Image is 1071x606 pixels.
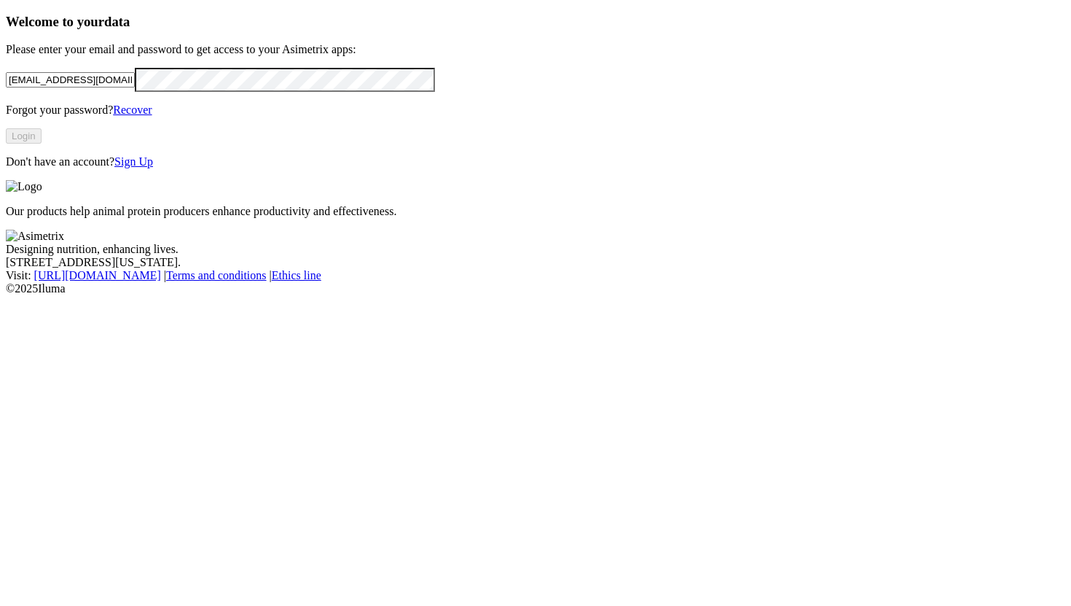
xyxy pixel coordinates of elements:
[104,14,130,29] span: data
[272,269,321,281] a: Ethics line
[6,14,1065,30] h3: Welcome to your
[6,269,1065,282] div: Visit : | |
[6,282,1065,295] div: © 2025 Iluma
[6,243,1065,256] div: Designing nutrition, enhancing lives.
[6,72,135,88] input: Your email
[166,269,267,281] a: Terms and conditions
[6,128,42,144] button: Login
[34,269,161,281] a: [URL][DOMAIN_NAME]
[6,205,1065,218] p: Our products help animal protein producers enhance productivity and effectiveness.
[6,230,64,243] img: Asimetrix
[114,155,153,168] a: Sign Up
[113,104,152,116] a: Recover
[6,155,1065,168] p: Don't have an account?
[6,180,42,193] img: Logo
[6,104,1065,117] p: Forgot your password?
[6,256,1065,269] div: [STREET_ADDRESS][US_STATE].
[6,43,1065,56] p: Please enter your email and password to get access to your Asimetrix apps:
